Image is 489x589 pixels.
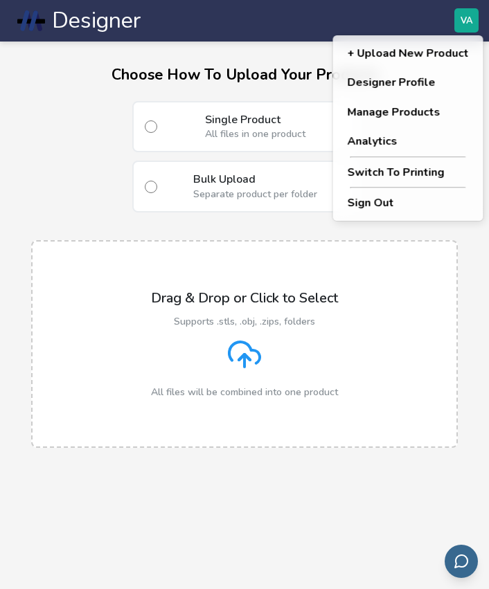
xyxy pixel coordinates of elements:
[336,98,479,127] button: Manage Products
[336,188,479,217] button: Sign Out
[454,8,479,33] button: VA
[336,158,479,187] button: Switch To Printing
[336,68,479,97] button: Designer Profile
[336,127,479,156] button: Analytics
[332,35,483,221] div: VA
[461,16,473,26] span: VA
[336,39,479,68] button: + Upload New Product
